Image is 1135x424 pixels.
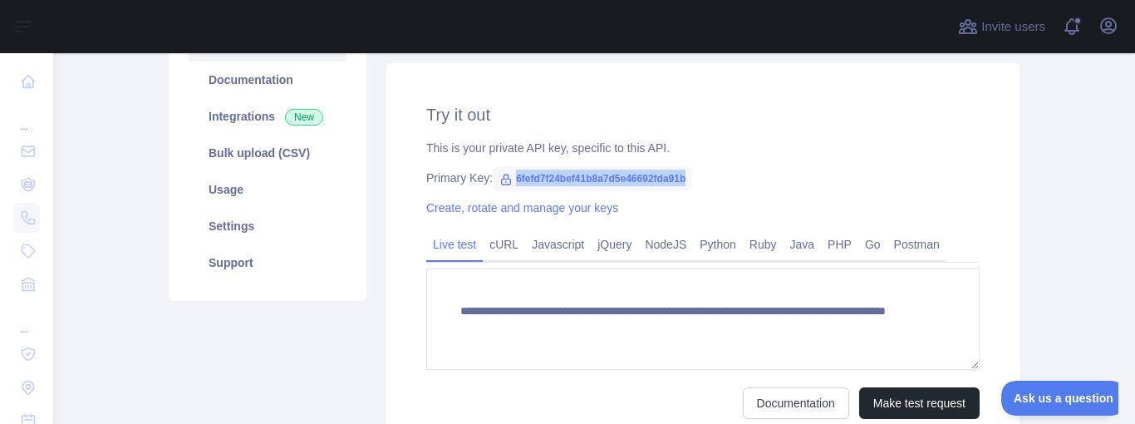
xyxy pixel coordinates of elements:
[743,231,784,258] a: Ruby
[591,231,638,258] a: jQuery
[483,231,525,258] a: cURL
[693,231,743,258] a: Python
[189,171,346,208] a: Usage
[426,231,483,258] a: Live test
[426,201,618,214] a: Create, rotate and manage your keys
[189,135,346,171] a: Bulk upload (CSV)
[285,109,323,126] span: New
[743,387,849,419] a: Documentation
[1001,381,1118,416] iframe: Toggle Customer Support
[189,208,346,244] a: Settings
[493,166,692,191] span: 6fefd7f24bef41b8a7d5e46692fda91b
[784,231,822,258] a: Java
[525,231,591,258] a: Javascript
[13,100,40,133] div: ...
[859,387,980,419] button: Make test request
[189,62,346,98] a: Documentation
[426,103,980,126] h2: Try it out
[981,17,1045,37] span: Invite users
[426,170,980,186] div: Primary Key:
[189,244,346,281] a: Support
[638,231,693,258] a: NodeJS
[955,13,1049,40] button: Invite users
[821,231,858,258] a: PHP
[858,231,887,258] a: Go
[887,231,946,258] a: Postman
[426,140,980,156] div: This is your private API key, specific to this API.
[189,98,346,135] a: Integrations New
[13,303,40,336] div: ...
